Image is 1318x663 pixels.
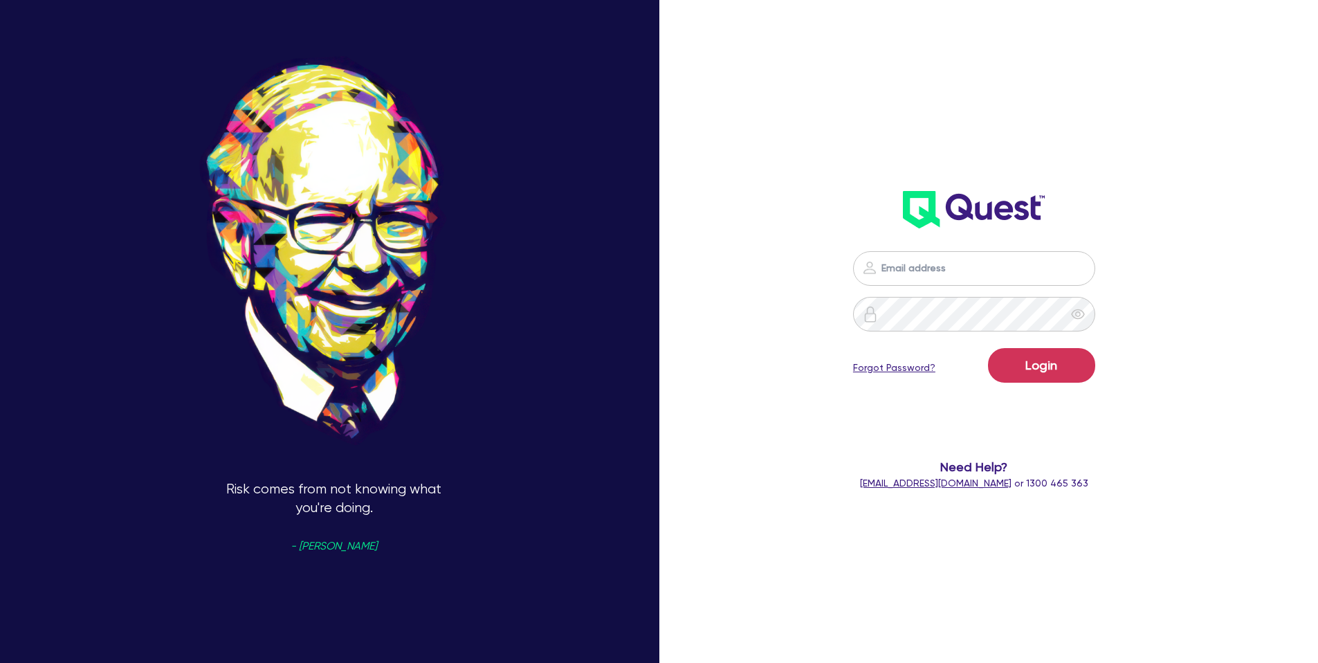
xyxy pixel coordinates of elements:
img: wH2k97JdezQIQAAAABJRU5ErkJggg== [903,191,1045,228]
span: Need Help? [798,457,1151,476]
button: Login [988,348,1095,383]
span: or 1300 465 363 [860,478,1088,489]
span: eye [1071,307,1085,321]
input: Email address [853,251,1095,286]
span: - [PERSON_NAME] [291,541,377,552]
a: [EMAIL_ADDRESS][DOMAIN_NAME] [860,478,1012,489]
img: icon-password [861,260,878,276]
a: Forgot Password? [853,361,935,375]
img: icon-password [862,306,879,323]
